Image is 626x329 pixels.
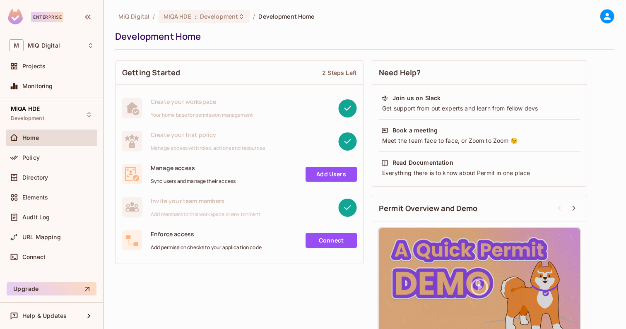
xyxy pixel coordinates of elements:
[22,83,53,89] span: Monitoring
[151,145,265,151] span: Manage access with roles, actions and resources
[392,94,441,102] div: Join us on Slack
[258,12,314,20] span: Development Home
[22,312,67,319] span: Help & Updates
[115,30,610,43] div: Development Home
[151,197,261,205] span: Invite your team members
[22,194,48,201] span: Elements
[22,154,40,161] span: Policy
[22,174,48,181] span: Directory
[151,131,265,139] span: Create your first policy
[151,112,253,118] span: Your home base for permission management
[153,12,155,20] li: /
[31,12,63,22] div: Enterprise
[151,164,236,172] span: Manage access
[253,12,255,20] li: /
[151,211,261,218] span: Add members to this workspace or environment
[379,67,421,78] span: Need Help?
[381,137,578,145] div: Meet the team face to face, or Zoom to Zoom 😉
[381,104,578,113] div: Get support from out experts and learn from fellow devs
[22,254,46,260] span: Connect
[151,244,262,251] span: Add permission checks to your application code
[118,12,149,20] span: the active workspace
[381,169,578,177] div: Everything there is to know about Permit in one place
[151,98,253,106] span: Create your workspace
[306,233,357,248] a: Connect
[7,282,96,295] button: Upgrade
[11,115,44,122] span: Development
[200,12,238,20] span: Development
[22,234,61,240] span: URL Mapping
[22,134,39,141] span: Home
[22,214,50,221] span: Audit Log
[164,12,191,20] span: MIQA HDE
[8,9,23,24] img: SReyMgAAAABJRU5ErkJggg==
[11,106,40,112] span: MIQA HDE
[9,39,24,51] span: M
[151,178,236,185] span: Sync users and manage their access
[22,63,46,70] span: Projects
[151,230,262,238] span: Enforce access
[28,42,60,49] span: Workspace: MiQ Digital
[306,167,357,182] a: Add Users
[194,13,197,20] span: :
[392,126,438,134] div: Book a meeting
[122,67,180,78] span: Getting Started
[322,69,356,77] div: 2 Steps Left
[392,158,453,167] div: Read Documentation
[379,203,478,214] span: Permit Overview and Demo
